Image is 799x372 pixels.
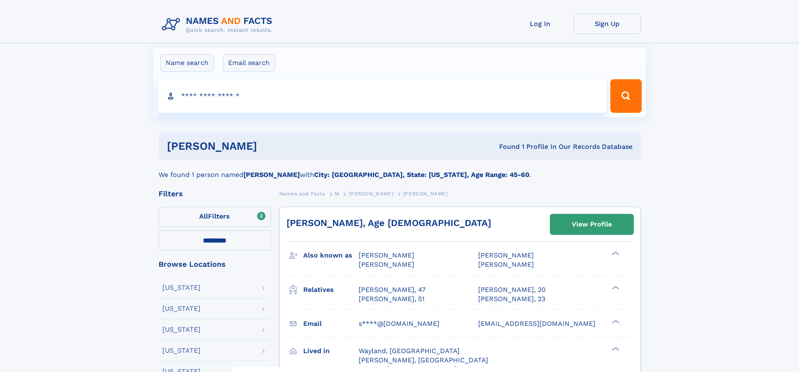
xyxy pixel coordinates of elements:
[359,285,426,294] a: [PERSON_NAME], 47
[303,283,359,297] h3: Relatives
[335,188,339,199] a: M
[610,251,620,256] div: ❯
[303,248,359,263] h3: Also known as
[243,171,300,179] b: [PERSON_NAME]
[610,346,620,351] div: ❯
[359,347,460,355] span: Wayland, [GEOGRAPHIC_DATA]
[199,212,208,220] span: All
[610,319,620,324] div: ❯
[303,344,359,358] h3: Lived in
[378,142,632,151] div: Found 1 Profile In Our Records Database
[478,285,546,294] a: [PERSON_NAME], 20
[349,191,393,197] span: [PERSON_NAME]
[610,285,620,290] div: ❯
[279,188,325,199] a: Names and Facts
[162,305,200,312] div: [US_STATE]
[158,79,607,113] input: search input
[159,260,271,268] div: Browse Locations
[286,218,491,228] a: [PERSON_NAME], Age [DEMOGRAPHIC_DATA]
[610,79,641,113] button: Search Button
[162,326,200,333] div: [US_STATE]
[478,294,545,304] a: [PERSON_NAME], 23
[550,214,633,234] a: View Profile
[349,188,393,199] a: [PERSON_NAME]
[314,171,529,179] b: City: [GEOGRAPHIC_DATA], State: [US_STATE], Age Range: 45-60
[507,13,574,34] a: Log In
[359,294,424,304] a: [PERSON_NAME], 51
[223,54,275,72] label: Email search
[160,54,214,72] label: Name search
[303,317,359,331] h3: Email
[159,207,271,227] label: Filters
[403,191,448,197] span: [PERSON_NAME]
[359,356,488,364] span: [PERSON_NAME], [GEOGRAPHIC_DATA]
[159,13,279,36] img: Logo Names and Facts
[478,320,596,328] span: [EMAIL_ADDRESS][DOMAIN_NAME]
[572,215,612,234] div: View Profile
[335,191,339,197] span: M
[159,160,641,180] div: We found 1 person named with .
[167,141,378,151] h1: [PERSON_NAME]
[159,190,271,198] div: Filters
[162,347,200,354] div: [US_STATE]
[359,260,414,268] span: [PERSON_NAME]
[574,13,641,34] a: Sign Up
[359,251,414,259] span: [PERSON_NAME]
[478,251,534,259] span: [PERSON_NAME]
[162,284,200,291] div: [US_STATE]
[478,260,534,268] span: [PERSON_NAME]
